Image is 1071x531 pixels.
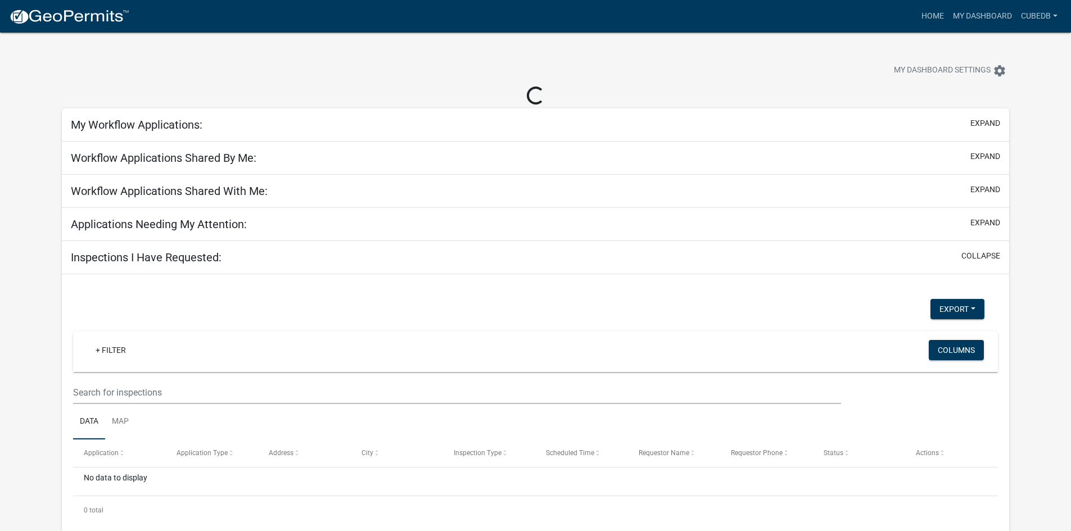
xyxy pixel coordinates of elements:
[720,439,812,466] datatable-header-cell: Requestor Phone
[84,449,119,457] span: Application
[970,184,1000,196] button: expand
[993,64,1006,78] i: settings
[970,117,1000,129] button: expand
[71,184,268,198] h5: Workflow Applications Shared With Me:
[535,439,627,466] datatable-header-cell: Scheduled Time
[71,118,202,131] h5: My Workflow Applications:
[639,449,689,457] span: Requestor Name
[361,449,373,457] span: City
[269,449,293,457] span: Address
[930,299,984,319] button: Export
[812,439,905,466] datatable-header-cell: Status
[73,381,840,404] input: Search for inspections
[105,404,135,440] a: Map
[546,449,594,457] span: Scheduled Time
[916,449,939,457] span: Actions
[917,6,948,27] a: Home
[628,439,720,466] datatable-header-cell: Requestor Name
[731,449,783,457] span: Requestor Phone
[454,449,501,457] span: Inspection Type
[71,251,222,264] h5: Inspections I Have Requested:
[970,151,1000,162] button: expand
[948,6,1016,27] a: My Dashboard
[166,439,258,466] datatable-header-cell: Application Type
[71,151,256,165] h5: Workflow Applications Shared By Me:
[73,404,105,440] a: Data
[443,439,535,466] datatable-header-cell: Inspection Type
[177,449,228,457] span: Application Type
[73,439,165,466] datatable-header-cell: Application
[73,468,998,496] div: No data to display
[350,439,442,466] datatable-header-cell: City
[73,496,998,524] div: 0 total
[885,60,1015,81] button: My Dashboard Settingssettings
[961,250,1000,262] button: collapse
[929,340,984,360] button: Columns
[824,449,843,457] span: Status
[894,64,991,78] span: My Dashboard Settings
[71,217,247,231] h5: Applications Needing My Attention:
[970,217,1000,229] button: expand
[1016,6,1062,27] a: CubedB
[905,439,997,466] datatable-header-cell: Actions
[87,340,135,360] a: + Filter
[258,439,350,466] datatable-header-cell: Address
